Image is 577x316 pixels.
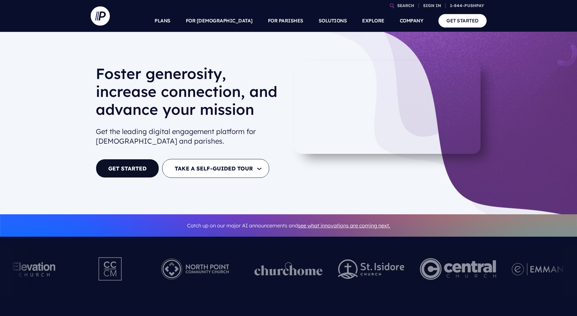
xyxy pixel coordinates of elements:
[268,10,303,32] a: FOR PARISHES
[400,10,423,32] a: COMPANY
[85,251,136,287] img: Pushpay_Logo__CCM
[362,10,384,32] a: EXPLORE
[438,14,487,27] a: GET STARTED
[96,124,284,149] h2: Get the leading digital engagement platform for [DEMOGRAPHIC_DATA] and parishes.
[338,259,404,279] img: pp_logos_2
[254,262,323,276] img: pp_logos_1
[96,159,159,178] a: GET STARTED
[186,10,253,32] a: FOR [DEMOGRAPHIC_DATA]
[298,222,390,229] a: see what innovations are coming next.
[162,159,269,178] button: TAKE A SELF-GUIDED TOUR
[155,10,171,32] a: PLANS
[96,218,482,233] p: Catch up on our major AI announcements and
[151,251,239,287] img: Pushpay_Logo__NorthPoint
[420,251,496,287] img: Central Church Henderson NV
[96,65,284,123] h1: Foster generosity, increase connection, and advance your mission
[319,10,347,32] a: SOLUTIONS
